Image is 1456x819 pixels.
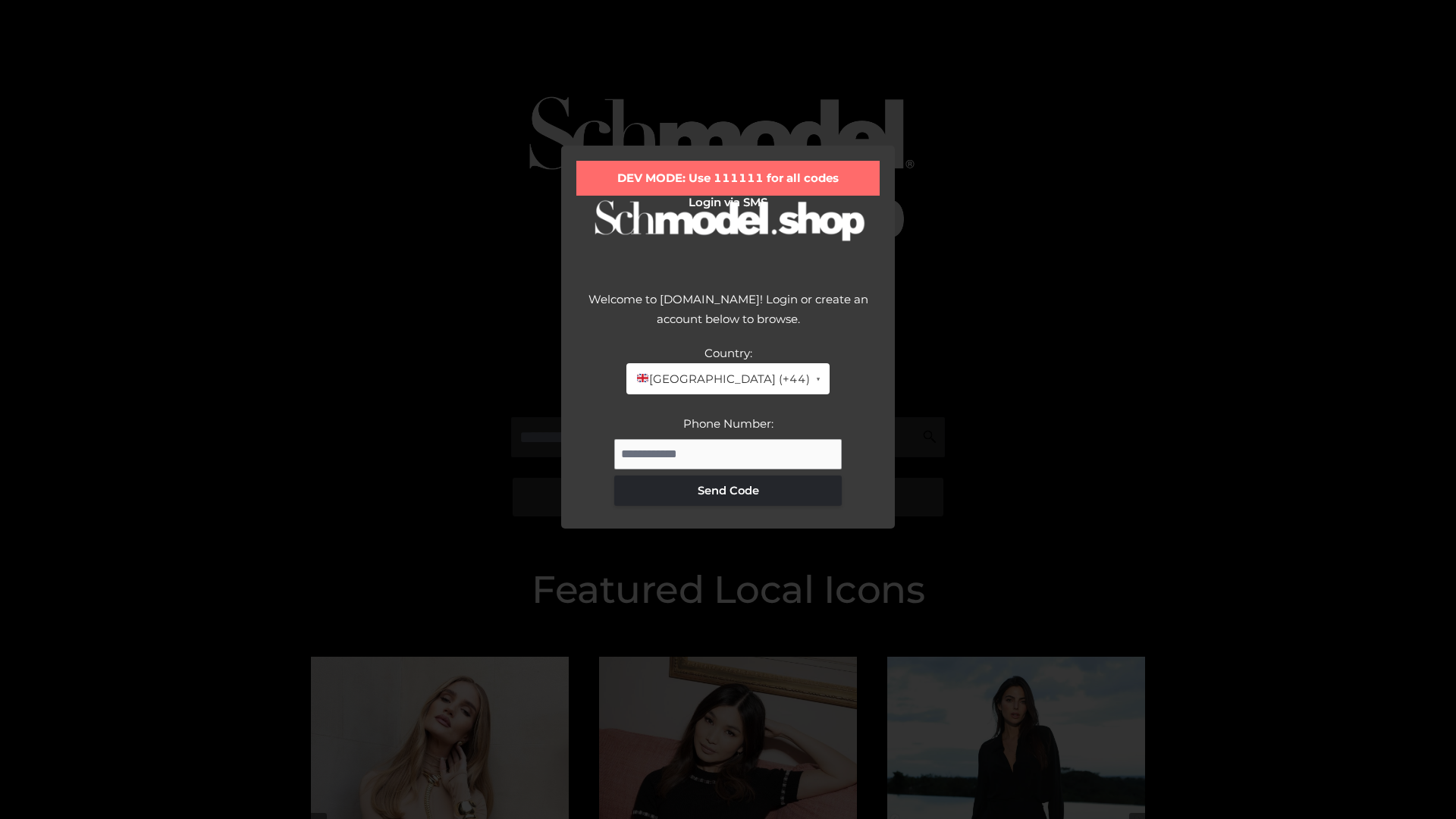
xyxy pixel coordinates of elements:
[635,369,809,389] span: [GEOGRAPHIC_DATA] (+44)
[576,161,880,196] div: DEV MODE: Use 111111 for all codes
[576,290,880,344] div: Welcome to [DOMAIN_NAME]! Login or create an account below to browse.
[614,475,842,506] button: Send Code
[683,416,773,431] label: Phone Number:
[576,196,880,209] h2: Login via SMS
[704,346,752,360] label: Country:
[637,372,648,384] img: 🇬🇧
